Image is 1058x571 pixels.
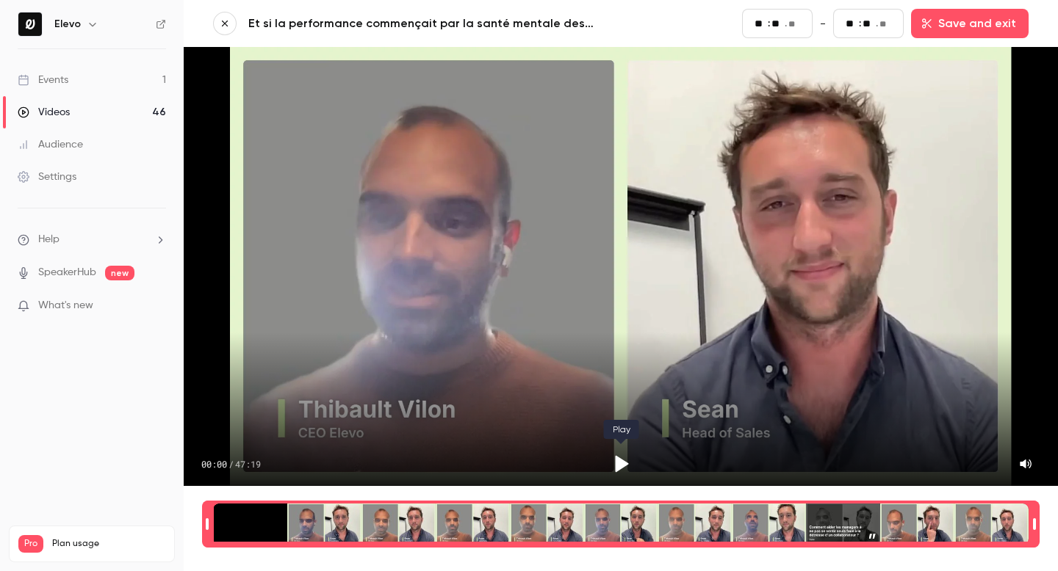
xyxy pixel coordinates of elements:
a: Et si la performance commençait par la santé mentale des équipes ? [248,15,601,32]
input: minutes [846,15,857,32]
span: Help [38,232,60,247]
span: : [768,16,770,32]
span: . [876,16,878,32]
fieldset: 47:19.27 [833,9,904,38]
button: Save and exit [911,9,1029,38]
button: Play [603,446,638,481]
input: seconds [771,15,783,32]
span: What's new [38,298,93,313]
button: Mute [1011,449,1040,479]
span: new [105,266,134,280]
div: 00:00 [201,458,261,470]
section: Video player [184,47,1058,486]
div: Videos [18,105,70,120]
input: minutes [755,15,766,32]
span: 00:00 [201,458,227,470]
div: Time range selector [213,503,1029,545]
img: Elevo [18,12,42,36]
span: Pro [18,535,43,553]
h6: Elevo [54,17,81,32]
span: . [785,16,787,32]
input: milliseconds [788,16,800,32]
div: Time range seconds start time [202,502,212,546]
div: Settings [18,170,76,184]
li: help-dropdown-opener [18,232,166,247]
input: milliseconds [879,16,891,32]
a: SpeakerHub [38,265,96,280]
span: / [228,458,234,470]
div: Audience [18,137,83,152]
span: : [859,16,861,32]
span: 47:19 [235,458,261,470]
div: Time range seconds end time [1029,502,1040,546]
span: - [820,15,826,32]
input: seconds [863,15,874,32]
iframe: Noticeable Trigger [148,299,166,313]
span: Plan usage [52,538,165,550]
div: Events [18,73,68,87]
fieldset: 00:00.00 [742,9,813,38]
